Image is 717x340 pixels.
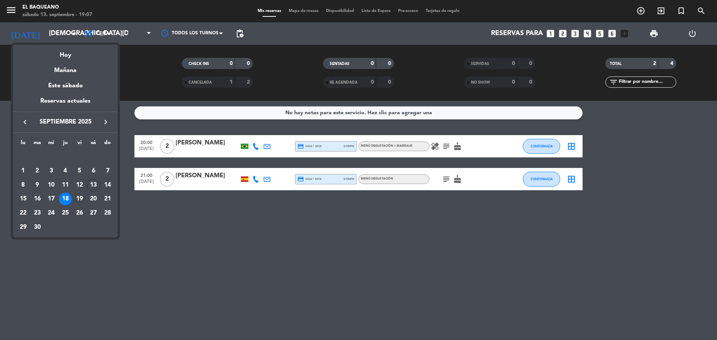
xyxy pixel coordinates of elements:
[72,206,87,220] td: 26 de septiembre de 2025
[45,179,58,191] div: 10
[58,164,72,178] td: 4 de septiembre de 2025
[16,178,30,192] td: 8 de septiembre de 2025
[58,138,72,150] th: jueves
[58,178,72,192] td: 11 de septiembre de 2025
[17,179,30,191] div: 8
[44,164,58,178] td: 3 de septiembre de 2025
[58,192,72,206] td: 18 de septiembre de 2025
[87,178,101,192] td: 13 de septiembre de 2025
[100,138,115,150] th: domingo
[13,60,118,75] div: Mañana
[17,193,30,205] div: 15
[73,193,86,205] div: 19
[16,164,30,178] td: 1 de septiembre de 2025
[13,75,118,96] div: Este sábado
[31,179,44,191] div: 9
[87,206,101,220] td: 27 de septiembre de 2025
[72,178,87,192] td: 12 de septiembre de 2025
[87,179,100,191] div: 13
[87,207,100,219] div: 27
[59,207,72,219] div: 25
[18,117,32,127] button: keyboard_arrow_left
[44,178,58,192] td: 10 de septiembre de 2025
[100,206,115,220] td: 28 de septiembre de 2025
[87,165,100,177] div: 6
[72,164,87,178] td: 5 de septiembre de 2025
[16,206,30,220] td: 22 de septiembre de 2025
[30,220,44,234] td: 30 de septiembre de 2025
[44,192,58,206] td: 17 de septiembre de 2025
[101,165,114,177] div: 7
[30,192,44,206] td: 16 de septiembre de 2025
[59,179,72,191] div: 11
[16,138,30,150] th: lunes
[100,164,115,178] td: 7 de septiembre de 2025
[13,96,118,112] div: Reservas actuales
[59,193,72,205] div: 18
[31,165,44,177] div: 2
[73,207,86,219] div: 26
[100,192,115,206] td: 21 de septiembre de 2025
[31,207,44,219] div: 23
[73,165,86,177] div: 5
[101,179,114,191] div: 14
[73,179,86,191] div: 12
[101,207,114,219] div: 28
[31,193,44,205] div: 16
[30,206,44,220] td: 23 de septiembre de 2025
[17,221,30,234] div: 29
[99,117,112,127] button: keyboard_arrow_right
[13,45,118,60] div: Hoy
[16,220,30,234] td: 29 de septiembre de 2025
[59,165,72,177] div: 4
[58,206,72,220] td: 25 de septiembre de 2025
[87,193,100,205] div: 20
[87,164,101,178] td: 6 de septiembre de 2025
[101,118,110,127] i: keyboard_arrow_right
[87,192,101,206] td: 20 de septiembre de 2025
[100,178,115,192] td: 14 de septiembre de 2025
[45,207,58,219] div: 24
[45,165,58,177] div: 3
[30,138,44,150] th: martes
[87,138,101,150] th: sábado
[17,207,30,219] div: 22
[32,117,99,127] span: septiembre 2025
[72,192,87,206] td: 19 de septiembre de 2025
[30,164,44,178] td: 2 de septiembre de 2025
[31,221,44,234] div: 30
[16,150,115,164] td: SEP.
[17,165,30,177] div: 1
[44,138,58,150] th: miércoles
[21,118,30,127] i: keyboard_arrow_left
[44,206,58,220] td: 24 de septiembre de 2025
[16,192,30,206] td: 15 de septiembre de 2025
[30,178,44,192] td: 9 de septiembre de 2025
[72,138,87,150] th: viernes
[45,193,58,205] div: 17
[101,193,114,205] div: 21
